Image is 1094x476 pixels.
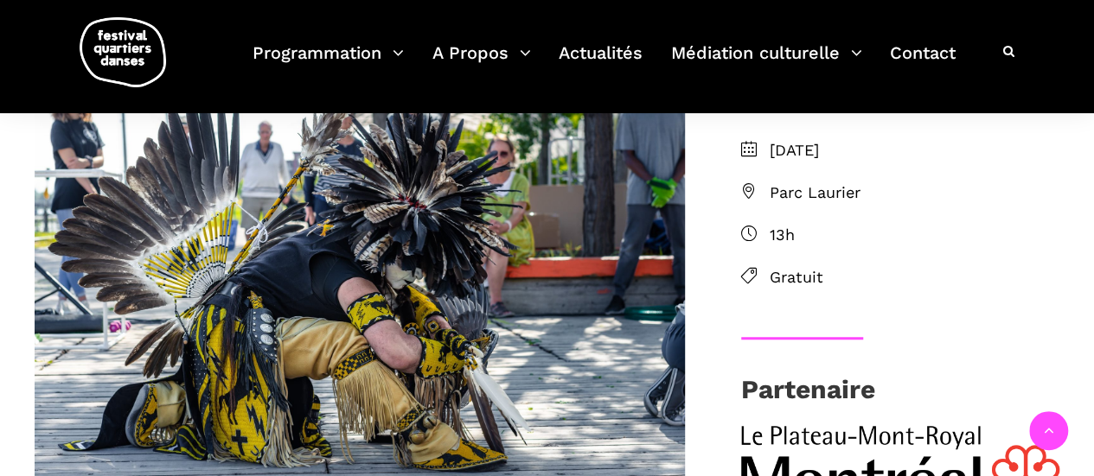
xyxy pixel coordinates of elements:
[770,265,1059,290] span: Gratuit
[770,223,1059,248] span: 13h
[559,38,643,89] a: Actualités
[770,181,1059,206] span: Parc Laurier
[671,38,862,89] a: Médiation culturelle
[253,38,404,89] a: Programmation
[770,138,1059,163] span: [DATE]
[80,17,166,87] img: logo-fqd-med
[432,38,531,89] a: A Propos
[890,38,956,89] a: Contact
[741,374,875,417] h3: Partenaire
